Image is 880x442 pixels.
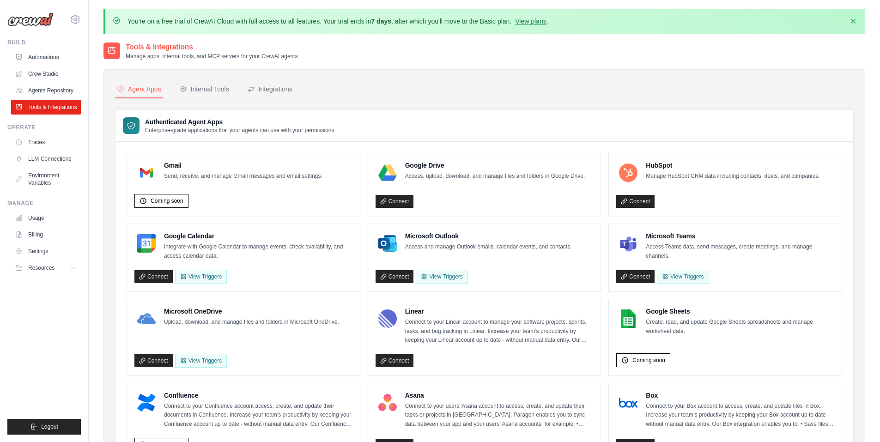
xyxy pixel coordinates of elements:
[151,197,183,205] span: Coming soon
[405,318,594,345] p: Connect to your Linear account to manage your software projects, sprints, tasks, and bug tracking...
[616,270,655,283] a: Connect
[175,270,227,284] button: View Triggers
[127,17,548,26] p: You're on a free trial of CrewAI Cloud with full access to all features. Your trial ends in , aft...
[646,307,834,316] h4: Google Sheets
[11,67,81,81] a: Crew Studio
[11,151,81,166] a: LLM Connections
[11,100,81,115] a: Tools & Integrations
[11,227,81,242] a: Billing
[11,50,81,65] a: Automations
[41,423,58,430] span: Logout
[7,124,81,131] div: Operate
[378,163,397,182] img: Google Drive Logo
[646,161,819,170] h4: HubSpot
[371,18,391,25] strong: 7 days
[178,81,231,98] button: Internal Tools
[11,168,81,190] a: Environment Variables
[11,244,81,259] a: Settings
[405,402,594,429] p: Connect to your users’ Asana account to access, create, and update their tasks or projects in [GE...
[164,391,352,400] h4: Confluence
[616,195,655,208] a: Connect
[7,39,81,46] div: Build
[164,242,352,260] p: Integrate with Google Calendar to manage events, check availability, and access calendar data.
[164,172,322,181] p: Send, receive, and manage Gmail messages and email settings.
[646,318,834,336] p: Create, read, and update Google Sheets spreadsheets and manage worksheet data.
[11,211,81,225] a: Usage
[28,264,55,272] span: Resources
[646,402,834,429] p: Connect to your Box account to access, create, and update files in Box. Increase your team’s prod...
[378,309,397,328] img: Linear Logo
[117,85,161,94] div: Agent Apps
[137,394,156,412] img: Confluence Logo
[246,81,294,98] button: Integrations
[405,391,594,400] h4: Asana
[126,53,298,60] p: Manage apps, internal tools, and MCP servers for your CrewAI agents
[164,231,352,241] h4: Google Calendar
[632,357,665,364] span: Coming soon
[137,309,156,328] img: Microsoft OneDrive Logo
[11,135,81,150] a: Traces
[646,391,834,400] h4: Box
[619,309,637,328] img: Google Sheets Logo
[164,318,339,327] p: Upload, download, and manage files and folders in Microsoft OneDrive.
[145,127,334,134] p: Enterprise-grade applications that your agents can use with your permissions
[619,234,637,253] img: Microsoft Teams Logo
[378,394,397,412] img: Asana Logo
[646,242,834,260] p: Access Teams data, send messages, create meetings, and manage channels.
[134,354,173,367] a: Connect
[416,270,467,284] : View Triggers
[619,163,637,182] img: HubSpot Logo
[7,12,54,26] img: Logo
[164,402,352,429] p: Connect to your Confluence account access, create, and update their documents in Confluence. Incr...
[180,85,229,94] div: Internal Tools
[619,394,637,412] img: Box Logo
[646,231,834,241] h4: Microsoft Teams
[248,85,292,94] div: Integrations
[378,234,397,253] img: Microsoft Outlook Logo
[657,270,709,284] : View Triggers
[164,161,322,170] h4: Gmail
[405,307,594,316] h4: Linear
[11,83,81,98] a: Agents Repository
[126,42,298,53] h2: Tools & Integrations
[11,260,81,275] button: Resources
[376,354,414,367] a: Connect
[405,231,572,241] h4: Microsoft Outlook
[7,200,81,207] div: Manage
[405,242,572,252] p: Access and manage Outlook emails, calendar events, and contacts.
[7,419,81,435] button: Logout
[646,172,819,181] p: Manage HubSpot CRM data including contacts, deals, and companies.
[145,117,334,127] h3: Authenticated Agent Apps
[175,354,227,368] : View Triggers
[376,270,414,283] a: Connect
[137,163,156,182] img: Gmail Logo
[164,307,339,316] h4: Microsoft OneDrive
[134,270,173,283] a: Connect
[376,195,414,208] a: Connect
[515,18,546,25] a: View plans
[137,234,156,253] img: Google Calendar Logo
[115,81,163,98] button: Agent Apps
[405,161,585,170] h4: Google Drive
[405,172,585,181] p: Access, upload, download, and manage files and folders in Google Drive.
